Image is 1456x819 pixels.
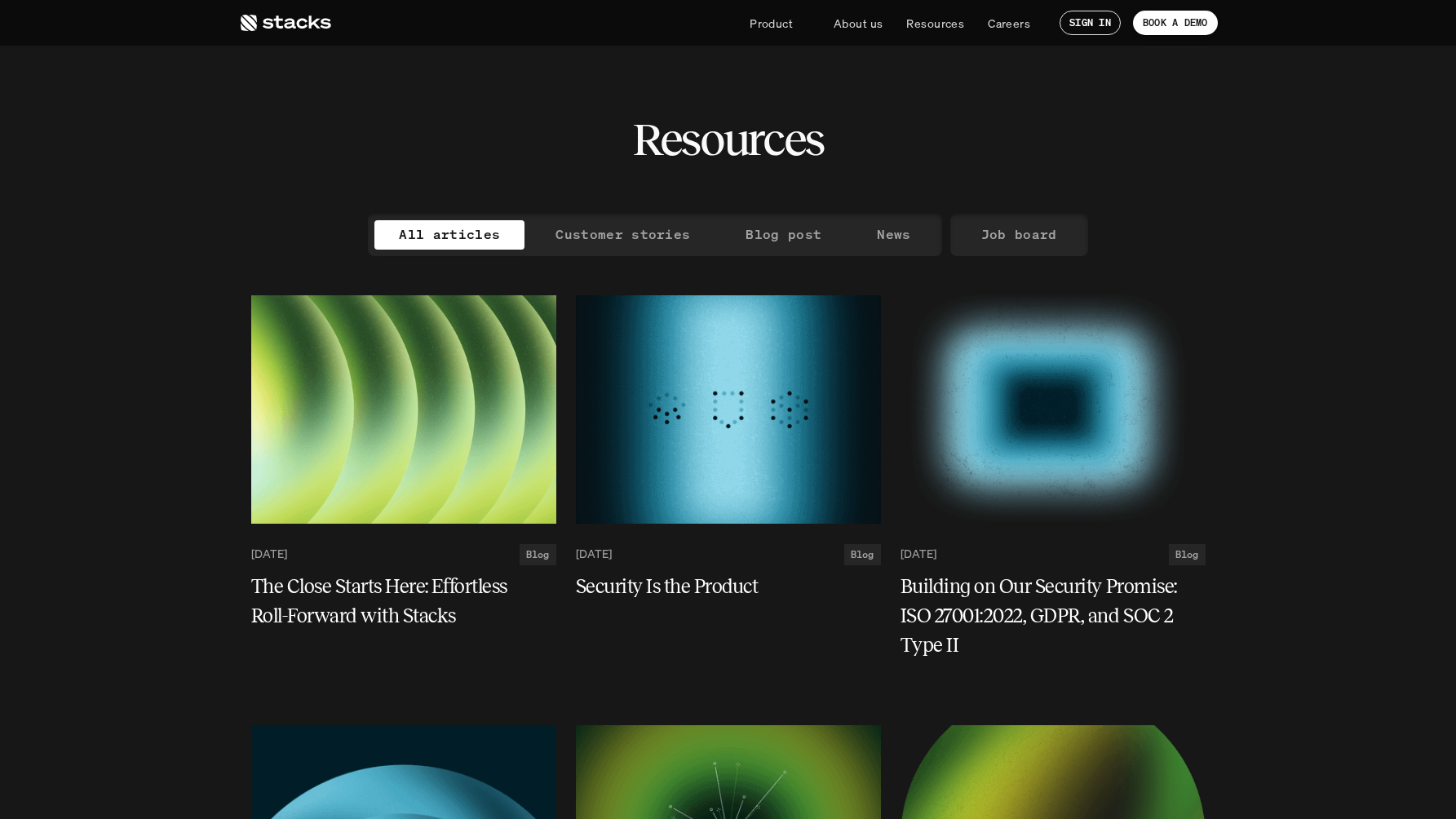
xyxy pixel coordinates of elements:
[851,549,874,560] h2: Blog
[576,572,861,601] h5: Security Is the Product
[721,220,846,250] a: Blog post
[957,220,1082,250] a: Job board
[852,220,935,250] a: News
[824,8,892,38] a: About us
[526,549,550,560] h2: Blog
[834,15,883,32] p: About us
[251,572,537,631] h5: The Close Starts Here: Effortless Roll-Forward with Stacks
[981,223,1057,246] p: Job board
[901,572,1186,660] h5: Building on Our Security Promise: ISO 27001:2022, GDPR, and SOC 2 Type II
[1133,11,1218,35] a: BOOK A DEMO
[576,547,612,561] p: [DATE]
[576,572,881,601] a: Security Is the Product
[1060,11,1121,35] a: SIGN IN
[901,544,1206,565] a: [DATE]Blog
[251,547,287,561] p: [DATE]
[555,223,690,246] p: Customer stories
[978,8,1040,38] a: Careers
[877,223,910,246] p: News
[906,15,964,32] p: Resources
[901,547,936,561] p: [DATE]
[399,223,500,246] p: All articles
[896,8,974,38] a: Resources
[251,544,556,565] a: [DATE]Blog
[901,572,1206,660] a: Building on Our Security Promise: ISO 27001:2022, GDPR, and SOC 2 Type II
[576,544,881,565] a: [DATE]Blog
[374,220,524,250] a: All articles
[1143,17,1208,29] p: BOOK A DEMO
[251,572,556,631] a: The Close Starts Here: Effortless Roll-Forward with Stacks
[988,15,1030,32] p: Careers
[1175,549,1199,560] h2: Blog
[1069,17,1111,29] p: SIGN IN
[746,223,821,246] p: Blog post
[632,114,824,165] h2: Resources
[531,220,715,250] a: Customer stories
[750,15,793,32] p: Product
